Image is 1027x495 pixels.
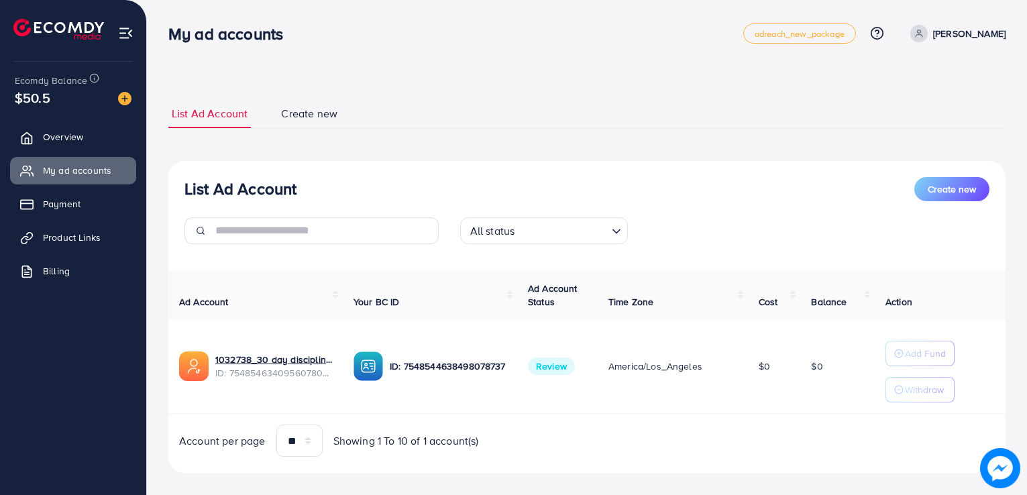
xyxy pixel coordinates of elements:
[905,382,944,398] p: Withdraw
[885,377,955,402] button: Withdraw
[172,106,248,121] span: List Ad Account
[43,130,83,144] span: Overview
[10,157,136,184] a: My ad accounts
[10,258,136,284] a: Billing
[811,360,822,373] span: $0
[354,351,383,381] img: ic-ba-acc.ded83a64.svg
[759,360,770,373] span: $0
[168,24,294,44] h3: My ad accounts
[43,231,101,244] span: Product Links
[759,295,778,309] span: Cost
[519,219,606,241] input: Search for option
[179,433,266,449] span: Account per page
[118,25,133,41] img: menu
[885,341,955,366] button: Add Fund
[885,295,912,309] span: Action
[354,295,400,309] span: Your BC ID
[13,19,104,40] img: logo
[215,366,332,380] span: ID: 7548546340956078098
[43,164,111,177] span: My ad accounts
[390,358,506,374] p: ID: 7548544638498078737
[743,23,856,44] a: adreach_new_package
[15,88,50,107] span: $50.5
[528,357,575,375] span: Review
[755,30,845,38] span: adreach_new_package
[10,190,136,217] a: Payment
[215,353,332,366] a: 1032738_30 day discipline_1757533139716
[43,264,70,278] span: Billing
[184,179,296,199] h3: List Ad Account
[281,106,337,121] span: Create new
[608,295,653,309] span: Time Zone
[10,123,136,150] a: Overview
[980,448,1020,488] img: image
[333,433,479,449] span: Showing 1 To 10 of 1 account(s)
[179,351,209,381] img: ic-ads-acc.e4c84228.svg
[914,177,989,201] button: Create new
[179,295,229,309] span: Ad Account
[10,224,136,251] a: Product Links
[528,282,578,309] span: Ad Account Status
[608,360,702,373] span: America/Los_Angeles
[43,197,80,211] span: Payment
[118,92,131,105] img: image
[811,295,847,309] span: Balance
[460,217,628,244] div: Search for option
[905,345,946,362] p: Add Fund
[215,353,332,380] div: <span class='underline'>1032738_30 day discipline_1757533139716</span></br>7548546340956078098
[468,221,518,241] span: All status
[928,182,976,196] span: Create new
[15,74,87,87] span: Ecomdy Balance
[933,25,1006,42] p: [PERSON_NAME]
[905,25,1006,42] a: [PERSON_NAME]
